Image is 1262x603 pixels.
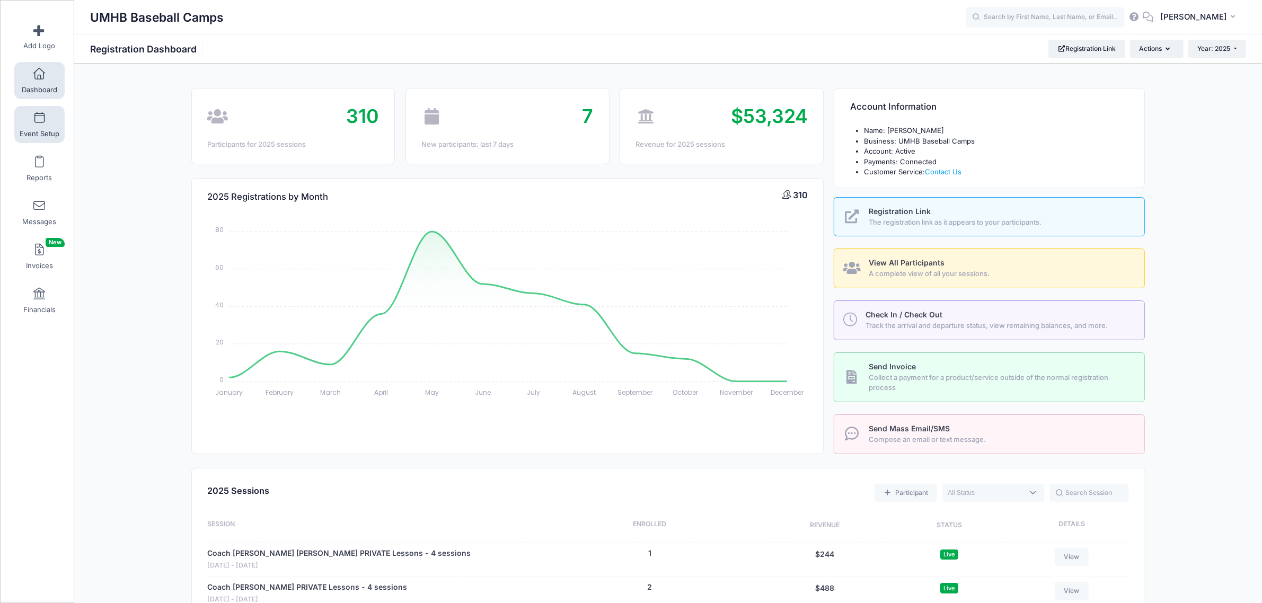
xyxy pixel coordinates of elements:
[1055,548,1089,566] a: View
[1198,45,1231,52] span: Year: 2025
[647,582,652,593] button: 2
[771,387,804,396] tspan: December
[216,338,224,347] tspan: 20
[215,387,243,396] tspan: January
[14,18,65,55] a: Add Logo
[1055,582,1089,600] a: View
[940,583,958,593] span: Live
[207,582,407,593] a: Coach [PERSON_NAME] PRIVATE Lessons - 4 sessions
[648,548,651,559] button: 1
[374,387,388,396] tspan: April
[866,310,942,319] span: Check In / Check Out
[27,173,52,182] span: Reports
[207,548,471,559] a: Coach [PERSON_NAME] [PERSON_NAME] PRIVATE Lessons - 4 sessions
[346,104,379,128] span: 310
[720,387,753,396] tspan: November
[864,146,1129,157] li: Account: Active
[215,263,224,272] tspan: 60
[875,484,937,502] a: Add a new manual registration
[1049,484,1129,502] input: Search Session
[215,225,224,234] tspan: 80
[14,282,65,319] a: Financials
[474,387,490,396] tspan: June
[869,373,1132,393] span: Collect a payment for a product/service outside of the normal registration process
[14,62,65,99] a: Dashboard
[869,217,1132,228] span: The registration link as it appears to your participants.
[23,41,55,50] span: Add Logo
[1009,519,1129,532] div: Details
[869,434,1132,445] span: Compose an email or text message.
[869,207,931,216] span: Registration Link
[1188,40,1246,58] button: Year: 2025
[834,300,1145,340] a: Check In / Check Out Track the arrival and departure status, view remaining balances, and more.
[46,238,65,247] span: New
[940,549,958,560] span: Live
[207,139,379,150] div: Participants for 2025 sessions
[14,150,65,187] a: Reports
[1130,40,1183,58] button: Actions
[948,488,1023,498] textarea: Search
[869,424,950,433] span: Send Mass Email/SMS
[966,7,1125,28] input: Search by First Name, Last Name, or Email...
[731,104,808,128] span: $53,324
[834,197,1145,237] a: Registration Link The registration link as it appears to your participants.
[572,387,596,396] tspan: August
[864,126,1129,136] li: Name: [PERSON_NAME]
[889,519,1009,532] div: Status
[617,387,652,396] tspan: September
[22,85,57,94] span: Dashboard
[215,300,224,309] tspan: 40
[207,485,269,496] span: 2025 Sessions
[582,104,593,128] span: 7
[864,157,1129,167] li: Payments: Connected
[636,139,807,150] div: Revenue for 2025 sessions
[834,414,1145,454] a: Send Mass Email/SMS Compose an email or text message.
[207,561,471,571] span: [DATE] - [DATE]
[14,106,65,143] a: Event Setup
[527,387,540,396] tspan: July
[869,362,916,371] span: Send Invoice
[23,305,56,314] span: Financials
[207,519,539,532] div: Session
[22,217,56,226] span: Messages
[14,238,65,275] a: InvoicesNew
[20,129,59,138] span: Event Setup
[925,167,961,176] a: Contact Us
[539,519,760,532] div: Enrolled
[673,387,699,396] tspan: October
[834,352,1145,402] a: Send Invoice Collect a payment for a product/service outside of the normal registration process
[869,258,945,267] span: View All Participants
[90,43,206,55] h1: Registration Dashboard
[760,548,889,571] div: $244
[219,375,224,384] tspan: 0
[850,92,937,122] h4: Account Information
[320,387,341,396] tspan: March
[425,387,439,396] tspan: May
[864,136,1129,147] li: Business: UMHB Baseball Camps
[864,167,1129,178] li: Customer Service:
[1160,11,1227,23] span: [PERSON_NAME]
[834,249,1145,288] a: View All Participants A complete view of all your sessions.
[1153,5,1246,30] button: [PERSON_NAME]
[26,261,53,270] span: Invoices
[1048,40,1125,58] a: Registration Link
[869,269,1132,279] span: A complete view of all your sessions.
[760,519,889,532] div: Revenue
[793,190,808,200] span: 310
[866,321,1133,331] span: Track the arrival and departure status, view remaining balances, and more.
[90,5,224,30] h1: UMHB Baseball Camps
[14,194,65,231] a: Messages
[266,387,294,396] tspan: February
[207,182,328,212] h4: 2025 Registrations by Month
[421,139,593,150] div: New participants: last 7 days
